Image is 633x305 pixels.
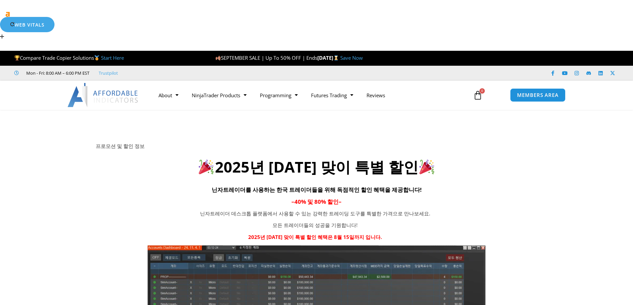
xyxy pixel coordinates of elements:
p: 닌자트레이더 데스크톱 플랫폼에서 사용할 수 있는 강력한 트레이딩 도구를 특별한 가격으로 만나보세요. [179,209,452,218]
a: Futures Trading [304,88,360,103]
img: LogoAI | Affordable Indicators – NinjaTrader [67,83,139,107]
a: Reviews [360,88,392,103]
img: 🥇 [94,55,99,60]
nav: Menu [152,88,466,103]
strong: 2025년 [DATE] 맞이 특별 할인 혜택은 8월 15일까지 입니다. [248,234,382,240]
img: 🏆 [15,55,20,60]
h6: 프로모션 및 할인 정보 [96,143,538,149]
span: 닌자트레이더를 사용하는 한국 트레이더들을 위해 독점적인 할인 혜택을 제공합니다! [212,186,422,193]
span: – [291,198,294,205]
h2: 2025년 [DATE] 맞이 특별 할인 [96,157,538,177]
a: Programming [253,88,304,103]
img: 🎉 [199,159,214,174]
span: Compare Trade Copier Solutions [14,54,124,61]
span: 40% 및 80% 할인 [294,198,339,205]
span: MEMBERS AREA [517,93,559,98]
a: About [152,88,185,103]
a: Save Now [340,54,363,61]
span: – [339,198,342,205]
p: 모든 트레이더들의 성공을 기원합니다! [179,221,452,230]
img: 🎉 [419,159,434,174]
a: MEMBERS AREA [510,88,566,102]
span: 0 [479,88,485,94]
span: Mon - Fri: 8:00 AM – 6:00 PM EST [25,69,89,77]
strong: [DATE] [317,54,340,61]
a: NinjaTrader Products [185,88,253,103]
a: Start Here [101,54,124,61]
span: Web Vitals [15,22,45,28]
a: Trustpilot [99,69,118,77]
img: 🍂 [216,55,221,60]
img: ⌛ [334,55,339,60]
span: SEPTEMBER SALE | Up To 50% OFF | Ends [215,54,317,61]
a: 0 [463,86,492,105]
